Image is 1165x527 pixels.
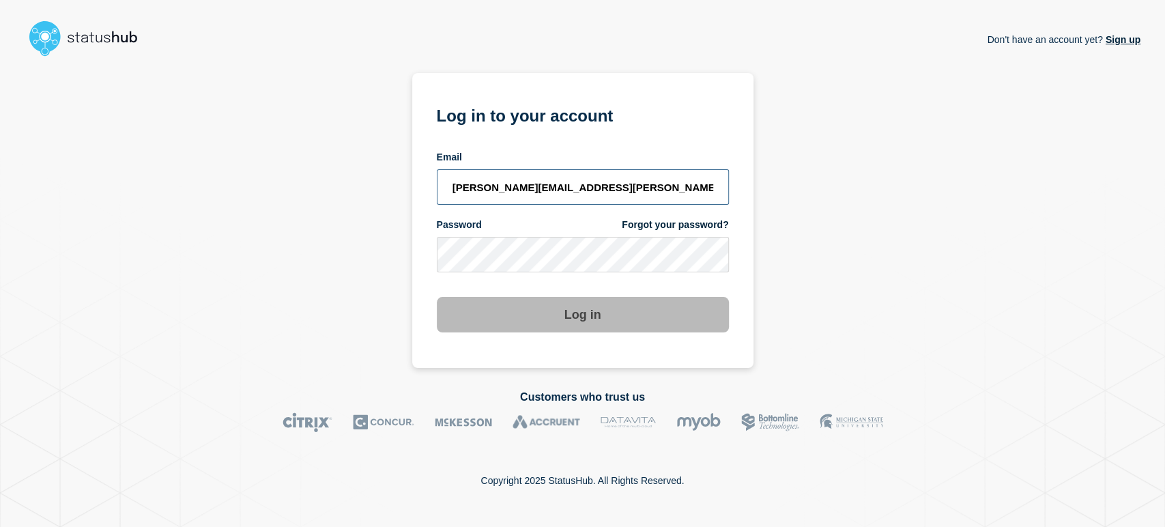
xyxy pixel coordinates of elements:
img: DataVita logo [601,412,656,432]
p: Don't have an account yet? [987,23,1140,56]
a: Sign up [1103,34,1140,45]
p: Copyright 2025 StatusHub. All Rights Reserved. [480,475,684,486]
img: myob logo [676,412,721,432]
img: Citrix logo [283,412,332,432]
h1: Log in to your account [437,102,729,127]
img: Bottomline logo [741,412,799,432]
img: MSU logo [820,412,883,432]
img: Concur logo [353,412,414,432]
img: Accruent logo [513,412,580,432]
a: Forgot your password? [622,218,728,231]
h2: Customers who trust us [25,391,1140,403]
img: StatusHub logo [25,16,154,60]
input: password input [437,237,729,272]
input: email input [437,169,729,205]
span: Password [437,218,482,231]
img: McKesson logo [435,412,492,432]
button: Log in [437,297,729,332]
span: Email [437,151,462,164]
